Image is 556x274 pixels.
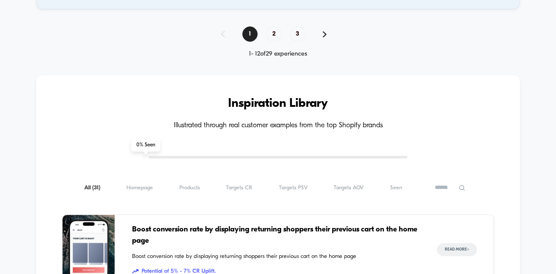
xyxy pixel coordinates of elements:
div: 1 - 12 of 29 experiences [212,50,344,58]
span: Seen [390,185,402,191]
h3: Inspiration Library [62,97,494,111]
span: Products [179,185,200,191]
span: Targets AOV [334,185,364,191]
span: 3 [290,26,305,42]
span: 2 [266,26,281,42]
span: Homepage [126,185,153,191]
span: 1 [242,26,258,42]
span: All [84,185,100,191]
span: Boost conversion rate by displaying returning shoppers their previous cart on the home page [132,252,420,261]
h4: Illustrated through real customer examples from the top Shopify brands [62,122,494,130]
span: ( 31 ) [92,185,100,191]
span: Targets PSV [279,185,308,191]
button: Read More> [437,243,477,256]
img: pagination forward [323,31,327,37]
span: Targets CR [226,185,252,191]
span: Boost conversion rate by displaying returning shoppers their previous cart on the home page [132,224,420,246]
span: 0 % Seen [131,139,160,152]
